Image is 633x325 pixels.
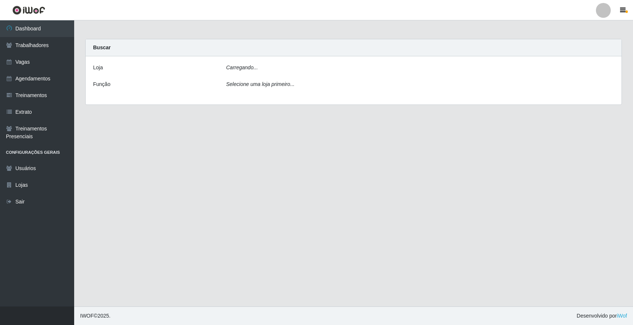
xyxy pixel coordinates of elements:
[577,312,627,320] span: Desenvolvido por
[226,81,294,87] i: Selecione uma loja primeiro...
[80,312,111,320] span: © 2025 .
[617,313,627,319] a: iWof
[93,64,103,72] label: Loja
[226,64,258,70] i: Carregando...
[93,44,111,50] strong: Buscar
[80,313,94,319] span: IWOF
[12,6,45,15] img: CoreUI Logo
[93,80,111,88] label: Função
